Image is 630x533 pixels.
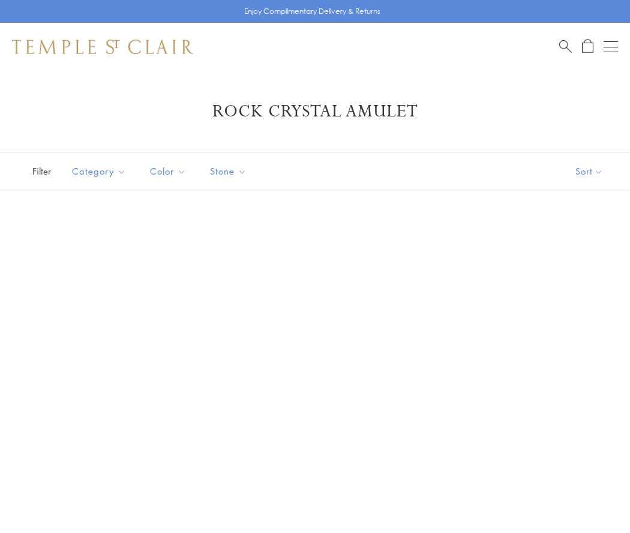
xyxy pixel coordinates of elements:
[548,153,630,190] button: Show sort by
[144,164,195,179] span: Color
[204,164,256,179] span: Stone
[63,158,135,185] button: Category
[559,39,572,54] a: Search
[582,39,593,54] a: Open Shopping Bag
[12,40,193,54] img: Temple St. Clair
[244,5,380,17] p: Enjoy Complimentary Delivery & Returns
[201,158,256,185] button: Stone
[604,40,618,54] button: Open navigation
[66,164,135,179] span: Category
[30,101,600,122] h1: Rock Crystal Amulet
[141,158,195,185] button: Color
